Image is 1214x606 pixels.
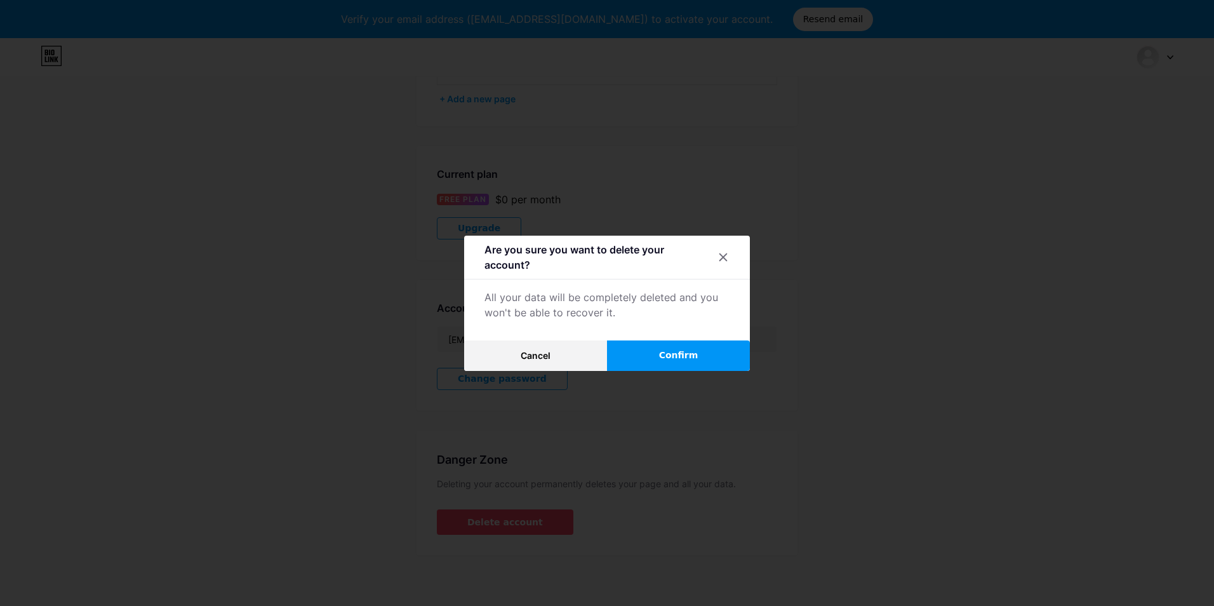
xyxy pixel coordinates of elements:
span: Cancel [521,350,550,361]
button: Cancel [464,340,607,371]
div: Are you sure you want to delete your account? [484,242,712,273]
div: All your data will be completely deleted and you won't be able to recover it. [484,290,730,320]
span: Confirm [659,349,698,362]
button: Confirm [607,340,750,371]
